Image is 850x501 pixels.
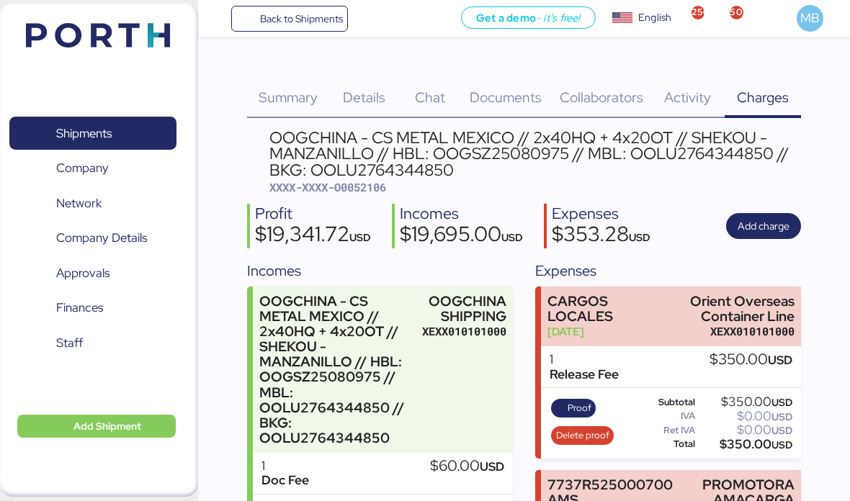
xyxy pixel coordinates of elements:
div: XEXX010101000 [648,324,795,339]
div: OOGCHINA SHIPPING [422,294,506,324]
div: $350.00 [698,397,792,407]
a: Finances [9,292,176,325]
div: Ret IVA [637,425,695,435]
div: $350.00 [710,352,792,368]
span: Network [56,193,102,214]
div: XEXX010101000 [422,324,506,339]
div: CARGOS LOCALES [547,294,641,324]
span: USD [349,230,371,244]
div: IVA [637,411,695,421]
a: Company [9,152,176,185]
span: USD [771,410,792,423]
div: $0.00 [698,425,792,435]
span: USD [480,459,504,474]
div: $350.00 [698,439,792,450]
span: Charges [737,88,789,107]
div: Release Fee [550,367,619,382]
a: Network [9,186,176,220]
span: USD [629,230,650,244]
div: 1 [261,459,309,474]
span: USD [771,396,792,409]
div: Total [637,439,695,449]
div: [DATE] [547,324,641,339]
span: Documents [470,88,542,107]
span: Back to Shipments [260,10,343,27]
span: Chat [415,88,445,107]
button: Menu [207,6,231,31]
span: USD [771,438,792,451]
span: Delete proof [556,428,609,443]
span: Company Details [56,227,147,248]
span: USD [768,352,792,368]
span: Collaborators [560,88,643,107]
div: Profit [255,204,371,225]
span: Activity [664,88,711,107]
button: Add Shipment [17,415,176,438]
span: Proof [568,400,591,416]
a: Staff [9,326,176,359]
span: USD [771,424,792,437]
button: Delete proof [551,426,614,445]
div: $19,341.72 [255,224,371,248]
a: Shipments [9,117,176,150]
div: Incomes [400,204,523,225]
div: 1 [550,352,619,367]
div: English [638,10,671,25]
div: Expenses [535,260,801,281]
div: OOGCHINA - CS METAL MEXICO // 2x40HQ + 4x20OT // SHEKOU - MANZANILLO // HBL: OOGSZ25080975 // MBL... [269,130,801,178]
button: Add charge [726,213,801,239]
span: Approvals [56,263,109,284]
span: XXXX-XXXX-O0052106 [269,180,386,194]
div: $353.28 [552,224,650,248]
span: Add Shipment [73,417,141,435]
span: Summary [259,88,318,107]
div: Doc Fee [261,473,309,488]
div: Expenses [552,204,650,225]
div: Subtotal [637,397,695,407]
span: USD [501,230,523,244]
span: Shipments [56,123,112,144]
span: Details [343,88,385,107]
a: Back to Shipments [231,6,349,32]
span: Add charge [738,217,789,235]
span: Finances [56,297,103,318]
a: Approvals [9,256,176,289]
div: $0.00 [698,411,792,422]
div: $19,695.00 [400,224,523,248]
a: Company Details [9,222,176,255]
div: $60.00 [430,459,504,474]
div: Incomes [247,260,513,281]
div: Orient Overseas Container Line [648,294,795,324]
button: Proof [551,399,596,417]
span: Staff [56,333,83,353]
span: Company [56,158,109,179]
div: OOGCHINA - CS METAL MEXICO // 2x40HQ + 4x20OT // SHEKOU - MANZANILLO // HBL: OOGSZ25080975 // MBL... [259,294,414,446]
span: MB [800,9,820,27]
